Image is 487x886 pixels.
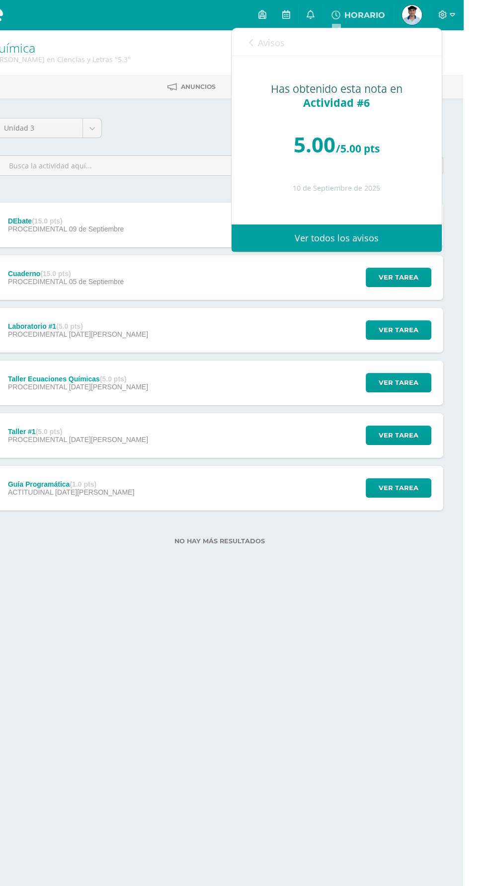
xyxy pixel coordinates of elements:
span: /5.00 pts [360,142,404,155]
button: Ver tarea [390,426,455,445]
span: Ver tarea [403,426,442,444]
strong: (5.0 pts) [60,428,86,436]
span: [DATE][PERSON_NAME] [79,488,158,496]
span: [DATE][PERSON_NAME] [93,330,172,338]
span: PROCEDIMENTAL [32,383,91,391]
span: Actividad #6 [327,95,394,110]
a: Ver todos los avisos [255,224,466,252]
span: 09 de Septiembre [93,225,148,233]
label: No hay más resultados [20,537,467,545]
a: Anuncios [191,79,240,95]
span: Ver tarea [403,321,442,339]
span: Ver tarea [403,479,442,497]
div: Taller #1 [32,428,172,436]
img: 06c4c350a71096b837e7fba122916920.png [426,5,446,25]
button: Ver tarea [390,320,455,340]
div: Guía Programática [32,480,158,488]
span: Avisos [282,37,309,49]
span: 5.00 [318,130,359,158]
div: DEbate [32,217,148,225]
button: Ver tarea [390,268,455,287]
strong: (1.0 pts) [93,480,120,488]
span: Unidad 3 [28,119,99,138]
span: Anuncios [205,83,240,90]
span: PROCEDIMENTAL [32,330,91,338]
a: Química [13,39,59,56]
span: PROCEDIMENTAL [32,278,91,286]
span: ACTITUDINAL [32,488,77,496]
span: [DATE][PERSON_NAME] [93,383,172,391]
input: Busca la actividad aquí... [20,156,467,175]
div: Cuaderno [32,270,148,278]
button: Ver tarea [390,373,455,392]
a: Unidad 3 [20,119,125,138]
div: Quinto Bachillerato en Ciencias y Letras '5.3' [13,55,155,64]
strong: (15.0 pts) [64,270,94,278]
span: PROCEDIMENTAL [32,225,91,233]
strong: (5.0 pts) [124,375,151,383]
div: 10 de Septiembre de 2025 [275,184,446,193]
button: Ver tarea [390,478,455,498]
div: Taller Ecuaciones Químicas [32,375,172,383]
span: Ver tarea [403,268,442,287]
strong: (15.0 pts) [56,217,86,225]
div: Has obtenido esta nota en [275,82,446,110]
span: PROCEDIMENTAL [32,436,91,443]
div: Laboratorio #1 [32,322,172,330]
span: HORARIO [368,10,409,20]
span: Ver tarea [403,373,442,392]
span: [DATE][PERSON_NAME] [93,436,172,443]
h1: Química [13,41,155,55]
strong: (5.0 pts) [80,322,107,330]
span: 05 de Septiembre [93,278,148,286]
